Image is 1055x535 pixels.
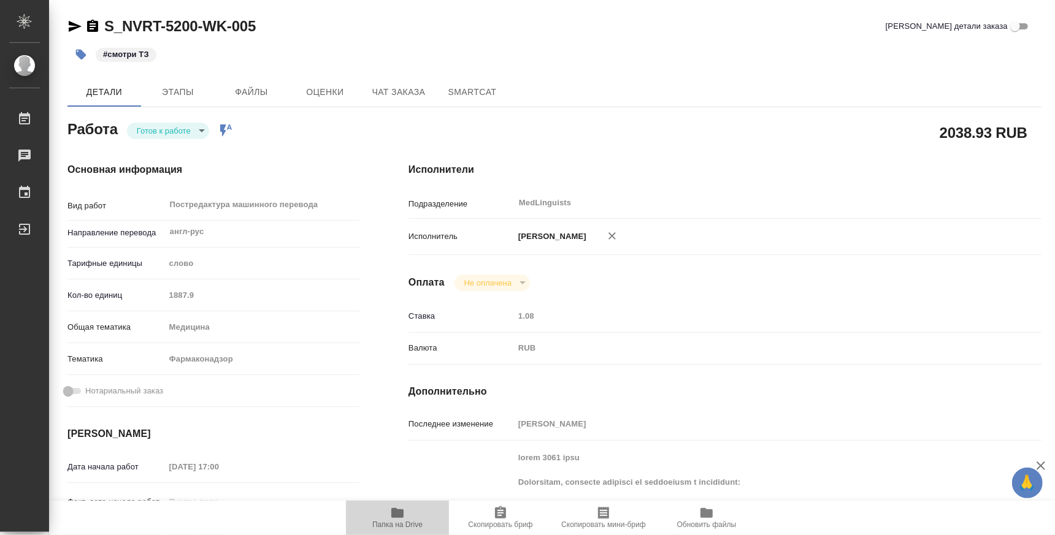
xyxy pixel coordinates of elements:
[67,496,165,508] p: Факт. дата начала работ
[222,85,281,100] span: Файлы
[85,385,163,397] span: Нотариальный заказ
[409,342,514,354] p: Валюта
[409,162,1042,177] h4: Исполнители
[103,48,149,61] p: #смотри ТЗ
[514,230,586,243] p: [PERSON_NAME]
[886,20,1008,32] span: [PERSON_NAME] детали заказа
[677,520,737,529] span: Обновить файлы
[296,85,355,100] span: Оценки
[409,418,514,430] p: Последнее изменение
[409,198,514,210] p: Подразделение
[940,122,1027,143] h2: 2038.93 RUB
[514,307,989,325] input: Пустое поле
[346,501,449,535] button: Папка на Drive
[461,278,515,288] button: Не оплачена
[165,317,359,338] div: Медицина
[514,415,989,433] input: Пустое поле
[67,41,94,68] button: Добавить тэг
[67,289,165,302] p: Кол-во единиц
[165,458,272,476] input: Пустое поле
[655,501,758,535] button: Обновить файлы
[409,230,514,243] p: Исполнитель
[127,123,209,139] div: Готов к работе
[372,520,423,529] span: Папка на Drive
[67,162,359,177] h4: Основная информация
[165,493,272,510] input: Пустое поле
[514,338,989,359] div: RUB
[133,126,194,136] button: Готов к работе
[369,85,428,100] span: Чат заказа
[67,227,165,239] p: Направление перевода
[409,275,445,290] h4: Оплата
[148,85,207,100] span: Этапы
[443,85,502,100] span: SmartCat
[104,18,256,34] a: S_NVRT-5200-WK-005
[75,85,134,100] span: Детали
[1017,470,1038,496] span: 🙏
[599,222,626,249] button: Удалить исполнителя
[449,501,552,535] button: Скопировать бриф
[67,353,165,365] p: Тематика
[67,427,359,441] h4: [PERSON_NAME]
[67,257,165,270] p: Тарифные единицы
[561,520,645,529] span: Скопировать мини-бриф
[67,19,82,34] button: Скопировать ссылку для ЯМессенджера
[455,275,530,291] div: Готов к работе
[67,200,165,212] p: Вид работ
[1012,468,1043,498] button: 🙏
[67,117,118,139] h2: Работа
[552,501,655,535] button: Скопировать мини-бриф
[165,286,359,304] input: Пустое поле
[67,321,165,333] p: Общая тематика
[165,253,359,274] div: слово
[409,310,514,322] p: Ставка
[67,461,165,473] p: Дата начала работ
[85,19,100,34] button: Скопировать ссылку
[94,48,158,59] span: смотри ТЗ
[409,384,1042,399] h4: Дополнительно
[468,520,532,529] span: Скопировать бриф
[165,349,359,370] div: Фармаконадзор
